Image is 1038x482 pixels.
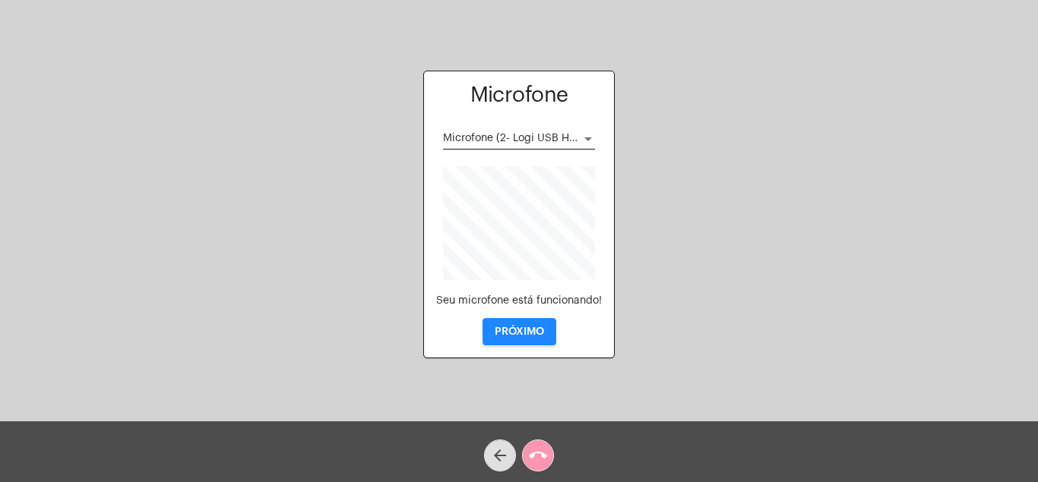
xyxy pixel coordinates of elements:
[436,83,602,107] h1: Microfone
[436,295,602,307] div: Seu microfone está funcionando!
[491,446,509,465] mat-icon: arrow_back
[443,133,607,143] span: Microfone (2- Logi USB Headset)
[495,326,544,337] span: PRÓXIMO
[529,446,547,465] mat-icon: call_end
[483,318,556,345] button: PRÓXIMO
